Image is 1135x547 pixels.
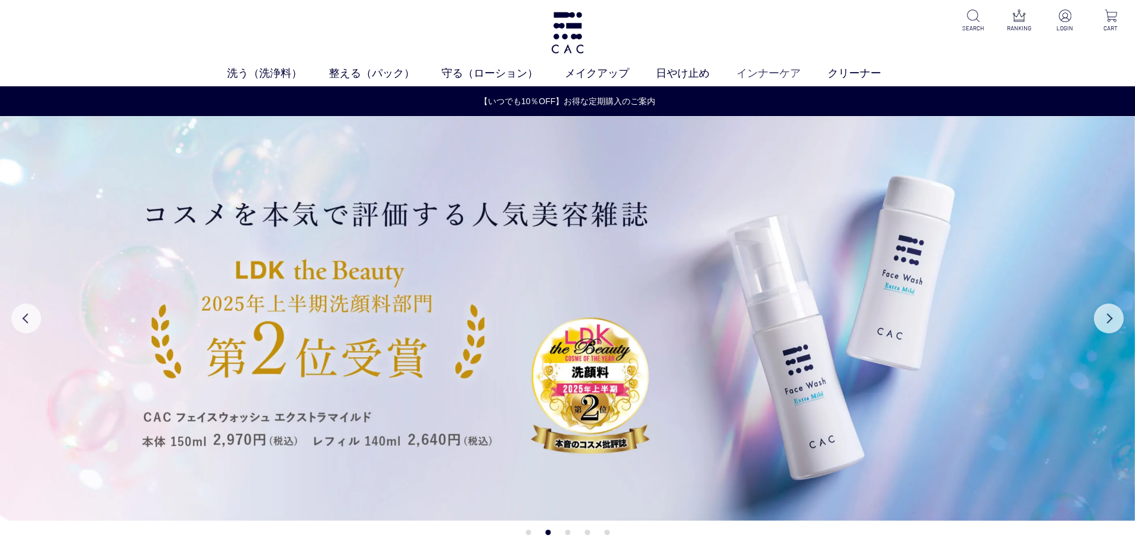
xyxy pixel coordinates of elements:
[441,65,565,82] a: 守る（ローション）
[227,65,329,82] a: 洗う（洗浄料）
[1050,24,1080,33] p: LOGIN
[565,530,570,535] button: 3 of 5
[736,65,828,82] a: インナーケア
[584,530,590,535] button: 4 of 5
[549,12,586,54] img: logo
[1096,10,1125,33] a: CART
[565,65,656,82] a: メイクアップ
[545,530,551,535] button: 2 of 5
[525,530,531,535] button: 1 of 5
[11,304,41,333] button: Previous
[1005,10,1034,33] a: RANKING
[1094,304,1124,333] button: Next
[959,24,988,33] p: SEARCH
[1096,24,1125,33] p: CART
[959,10,988,33] a: SEARCH
[1050,10,1080,33] a: LOGIN
[828,65,908,82] a: クリーナー
[329,65,441,82] a: 整える（パック）
[1005,24,1034,33] p: RANKING
[1,95,1134,108] a: 【いつでも10％OFF】お得な定期購入のご案内
[656,65,736,82] a: 日やけ止め
[604,530,610,535] button: 5 of 5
